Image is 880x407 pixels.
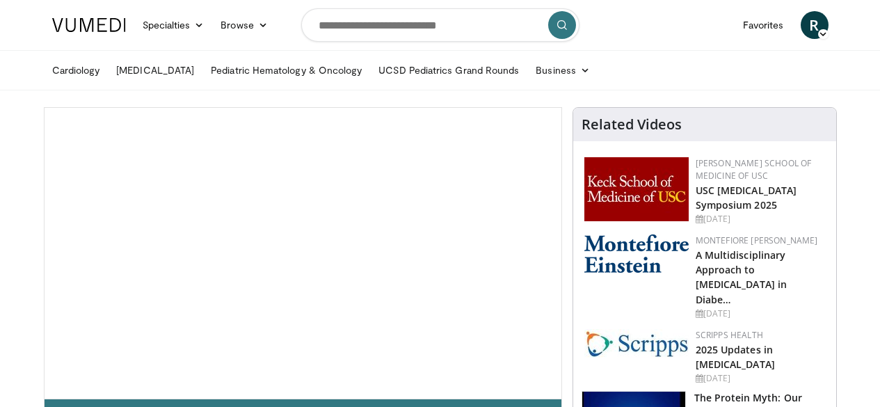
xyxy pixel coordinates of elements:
img: 7b941f1f-d101-407a-8bfa-07bd47db01ba.png.150x105_q85_autocrop_double_scale_upscale_version-0.2.jpg [584,157,689,221]
a: Specialties [134,11,213,39]
input: Search topics, interventions [301,8,579,42]
a: Favorites [735,11,792,39]
a: Cardiology [44,56,109,84]
a: Browse [212,11,276,39]
video-js: Video Player [45,108,561,399]
h4: Related Videos [582,116,682,133]
a: USC [MEDICAL_DATA] Symposium 2025 [696,184,797,212]
a: A Multidisciplinary Approach to [MEDICAL_DATA] in Diabe… [696,248,787,305]
a: 2025 Updates in [MEDICAL_DATA] [696,343,775,371]
a: [PERSON_NAME] School of Medicine of USC [696,157,812,182]
div: [DATE] [696,372,825,385]
div: [DATE] [696,213,825,225]
div: [DATE] [696,308,825,320]
a: [MEDICAL_DATA] [108,56,202,84]
a: UCSD Pediatrics Grand Rounds [370,56,527,84]
a: Pediatric Hematology & Oncology [202,56,370,84]
a: Montefiore [PERSON_NAME] [696,234,818,246]
a: Business [527,56,598,84]
img: VuMedi Logo [52,18,126,32]
img: c9f2b0b7-b02a-4276-a72a-b0cbb4230bc1.jpg.150x105_q85_autocrop_double_scale_upscale_version-0.2.jpg [584,329,689,358]
a: Scripps Health [696,329,763,341]
a: R [801,11,829,39]
img: b0142b4c-93a1-4b58-8f91-5265c282693c.png.150x105_q85_autocrop_double_scale_upscale_version-0.2.png [584,234,689,273]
